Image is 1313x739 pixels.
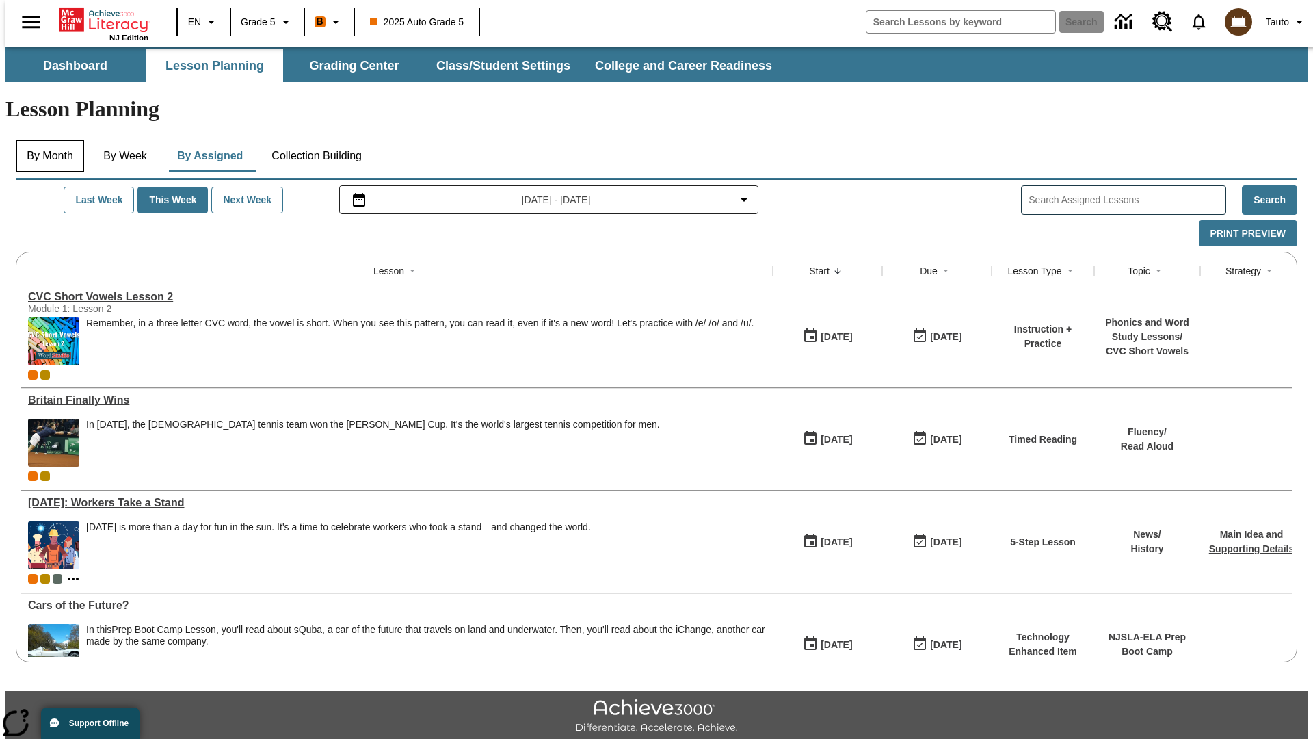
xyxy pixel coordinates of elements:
[86,317,754,329] p: Remember, in a three letter CVC word, the vowel is short. When you see this pattern, you can read...
[28,291,766,303] a: CVC Short Vowels Lesson 2, Lessons
[86,521,591,569] div: Labor Day is more than a day for fun in the sun. It's a time to celebrate workers who took a stan...
[86,624,765,647] testabrev: Prep Boot Camp Lesson, you'll read about sQuba, a car of the future that travels on land and unde...
[1007,264,1061,278] div: Lesson Type
[28,394,766,406] div: Britain Finally Wins
[28,624,79,672] img: High-tech automobile treading water.
[907,426,966,452] button: 09/07/25: Last day the lesson can be accessed
[182,10,226,34] button: Language: EN, Select a language
[235,10,300,34] button: Grade: Grade 5, Select a grade
[1225,264,1261,278] div: Strategy
[373,264,404,278] div: Lesson
[286,49,423,82] button: Grading Center
[907,632,966,658] button: 08/01/26: Last day the lesson can be accessed
[404,263,421,279] button: Sort
[920,264,938,278] div: Due
[998,322,1087,351] p: Instruction + Practice
[1217,4,1260,40] button: Select a new avatar
[317,13,323,30] span: B
[930,328,961,346] div: [DATE]
[1062,263,1078,279] button: Sort
[28,303,233,314] div: Module 1: Lesson 2
[5,49,784,82] div: SubNavbar
[370,15,464,29] span: 2025 Auto Grade 5
[798,632,857,658] button: 08/27/25: First time the lesson was available
[59,6,148,34] a: Home
[345,192,753,208] button: Select the date range menu item
[40,574,50,584] div: New 2025 class
[28,521,79,569] img: A banner with a blue background shows an illustrated row of diverse men and women dressed in clot...
[40,370,50,380] div: New 2025 class
[86,624,766,672] div: In this Prep Boot Camp Lesson, you'll read about sQuba, a car of the future that travels on land ...
[188,15,201,29] span: EN
[16,140,84,172] button: By Month
[1029,190,1225,210] input: Search Assigned Lessons
[1130,528,1163,542] p: News /
[86,419,660,430] div: In [DATE], the [DEMOGRAPHIC_DATA] tennis team won the [PERSON_NAME] Cup. It's the world's largest...
[998,630,1087,659] p: Technology Enhanced Item
[938,263,954,279] button: Sort
[821,431,852,448] div: [DATE]
[241,15,276,29] span: Grade 5
[28,574,38,584] div: Current Class
[1261,263,1277,279] button: Sort
[1266,15,1289,29] span: Tauto
[86,521,591,533] div: [DATE] is more than a day for fun in the sun. It's a time to celebrate workers who took a stand—a...
[930,636,961,653] div: [DATE]
[146,49,283,82] button: Lesson Planning
[1150,263,1167,279] button: Sort
[1144,3,1181,40] a: Resource Center, Will open in new tab
[28,497,766,509] div: Labor Day: Workers Take a Stand
[1106,3,1144,41] a: Data Center
[575,699,738,734] img: Achieve3000 Differentiate Accelerate Achieve
[28,599,766,612] a: Cars of the Future? , Lessons
[59,5,148,42] div: Home
[1101,630,1193,659] p: NJSLA-ELA Prep Boot Camp
[1128,264,1150,278] div: Topic
[584,49,783,82] button: College and Career Readiness
[86,317,754,365] div: Remember, in a three letter CVC word, the vowel is short. When you see this pattern, you can read...
[522,193,591,207] span: [DATE] - [DATE]
[86,624,766,647] div: In this
[809,264,830,278] div: Start
[1121,439,1173,454] p: Read Aloud
[1242,185,1297,215] button: Search
[821,328,852,346] div: [DATE]
[11,2,51,42] button: Open side menu
[5,96,1308,122] h1: Lesson Planning
[41,708,140,739] button: Support Offline
[86,419,660,467] div: In 2015, the British tennis team won the Davis Cup. It's the world's largest tennis competition f...
[930,534,961,551] div: [DATE]
[28,291,766,303] div: CVC Short Vowels Lesson 2
[28,370,38,380] div: Current Class
[425,49,581,82] button: Class/Student Settings
[1130,542,1163,556] p: History
[309,10,349,34] button: Boost Class color is orange. Change class color
[40,471,50,481] span: New 2025 class
[109,34,148,42] span: NJ Edition
[53,574,62,584] span: OL 2025 Auto Grade 6
[5,47,1308,82] div: SubNavbar
[28,317,79,365] img: CVC Short Vowels Lesson 2.
[28,497,766,509] a: Labor Day: Workers Take a Stand, Lessons
[1209,529,1294,554] a: Main Idea and Supporting Details
[28,471,38,481] div: Current Class
[7,49,144,82] button: Dashboard
[798,529,857,555] button: 09/01/25: First time the lesson was available
[830,263,846,279] button: Sort
[137,187,208,213] button: This Week
[1225,8,1252,36] img: avatar image
[28,599,766,612] div: Cars of the Future?
[821,636,852,653] div: [DATE]
[798,324,857,350] button: 09/02/25: First time the lesson was available
[907,529,966,555] button: 09/07/25: Last day the lesson can be accessed
[1121,425,1173,439] p: Fluency /
[28,394,766,406] a: Britain Finally Wins, Lessons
